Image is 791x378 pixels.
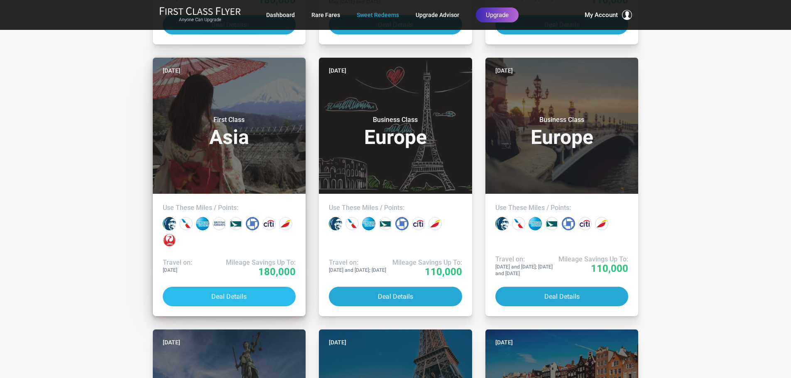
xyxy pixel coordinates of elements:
[163,287,296,306] button: Deal Details
[578,217,592,230] div: Citi points
[379,217,392,230] div: Cathay Pacific miles
[163,338,180,347] time: [DATE]
[329,287,462,306] button: Deal Details
[412,217,425,230] div: Citi points
[163,66,180,75] time: [DATE]
[495,338,513,347] time: [DATE]
[177,116,281,124] small: First Class
[585,10,618,20] span: My Account
[357,7,399,22] a: Sweet Redeems
[196,217,209,230] div: Amex points
[329,66,346,75] time: [DATE]
[262,217,276,230] div: Citi points
[229,217,242,230] div: Cathay Pacific miles
[416,7,459,22] a: Upgrade Advisor
[495,66,513,75] time: [DATE]
[495,217,509,230] div: Alaska miles
[246,217,259,230] div: Chase points
[159,7,241,15] img: First Class Flyer
[545,217,558,230] div: Cathay Pacific miles
[311,7,340,22] a: Rare Fares
[345,217,359,230] div: American miles
[163,217,176,230] div: Alaska miles
[163,204,296,212] h4: Use These Miles / Points:
[395,217,409,230] div: Chase points
[163,234,176,247] div: Japan miles
[266,7,295,22] a: Dashboard
[343,116,447,124] small: Business Class
[329,338,346,347] time: [DATE]
[329,116,462,147] h3: Europe
[153,58,306,316] a: [DATE]First ClassAsiaUse These Miles / Points:Travel on:[DATE]Mileage Savings Up To:180,000Deal D...
[476,7,519,22] a: Upgrade
[510,116,614,124] small: Business Class
[595,217,608,230] div: Iberia miles
[319,58,472,316] a: [DATE]Business ClassEuropeUse These Miles / Points:Travel on:[DATE] and [DATE]; [DATE]Mileage Sav...
[179,217,193,230] div: American miles
[279,217,292,230] div: Iberia miles
[495,116,629,147] h3: Europe
[429,217,442,230] div: Iberia miles
[585,10,632,20] button: My Account
[163,116,296,147] h3: Asia
[495,204,629,212] h4: Use These Miles / Points:
[159,7,241,23] a: First Class FlyerAnyone Can Upgrade
[495,287,629,306] button: Deal Details
[213,217,226,230] div: British Airways miles
[512,217,525,230] div: American miles
[485,58,639,316] a: [DATE]Business ClassEuropeUse These Miles / Points:Travel on:[DATE] and [DATE]; [DATE] and [DATE]...
[159,17,241,23] small: Anyone Can Upgrade
[529,217,542,230] div: Amex points
[329,204,462,212] h4: Use These Miles / Points:
[562,217,575,230] div: Chase points
[362,217,375,230] div: Amex points
[329,217,342,230] div: Alaska miles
